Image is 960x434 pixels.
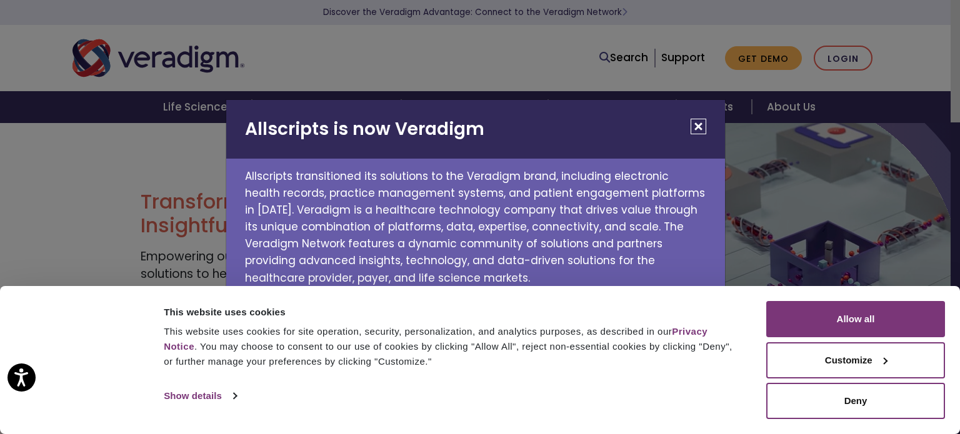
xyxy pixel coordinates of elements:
[691,119,706,134] button: Close
[164,305,738,320] div: This website uses cookies
[766,342,945,378] button: Customize
[226,159,725,287] p: Allscripts transitioned its solutions to the Veradigm brand, including electronic health records,...
[164,387,236,405] a: Show details
[766,383,945,419] button: Deny
[226,100,725,159] h2: Allscripts is now Veradigm
[164,324,738,369] div: This website uses cookies for site operation, security, personalization, and analytics purposes, ...
[766,301,945,337] button: Allow all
